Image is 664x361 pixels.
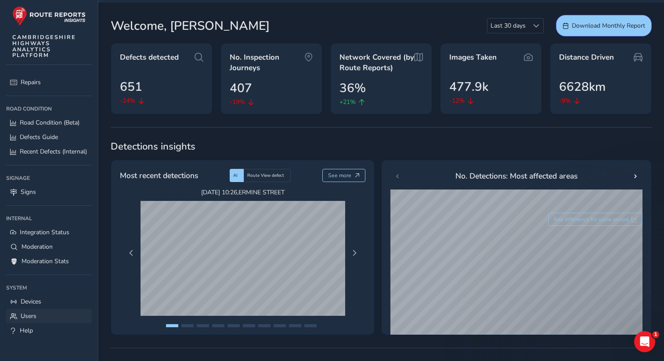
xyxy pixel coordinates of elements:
span: Signs [21,188,36,196]
div: Signage [6,172,92,185]
span: Most recent detections [120,170,198,181]
button: Next Page [348,247,361,259]
div: AI [230,169,244,182]
a: Users [6,309,92,323]
span: Recent Defects (Internal) [20,147,87,156]
span: Welcome, [PERSON_NAME] [111,17,270,35]
div: System [6,281,92,294]
div: Road Condition [6,102,92,115]
span: Detections insights [111,140,652,153]
span: Defects detected [120,52,179,63]
button: Page 7 [258,324,271,327]
a: Integration Status [6,225,92,239]
button: Page 5 [227,324,240,327]
div: Internal [6,212,92,225]
span: Defects Guide [20,133,58,141]
button: Previous Page [125,247,137,259]
a: Defects Guide [6,130,92,144]
span: Devices [21,297,41,306]
span: -9% [559,96,571,105]
button: Download Monthly Report [556,15,652,36]
span: Network Covered (by Route Reports) [339,52,414,73]
span: 1 [652,331,659,338]
span: Repairs [21,78,41,86]
span: Images Taken [449,52,497,63]
a: Moderation Stats [6,254,92,268]
button: Page 4 [212,324,224,327]
span: -19% [230,97,245,107]
button: Page 10 [304,324,317,327]
span: Help [20,326,33,335]
a: Help [6,323,92,338]
span: Road Condition (Beta) [20,118,79,127]
a: Recent Defects (Internal) [6,144,92,159]
span: Route View defect [247,172,284,179]
span: 477.9k [449,78,488,96]
a: Devices [6,294,92,309]
span: Download Monthly Report [572,21,645,30]
button: See more [322,169,366,182]
img: rr logo [12,6,86,26]
span: Integration Status [20,228,69,236]
button: Page 6 [243,324,255,327]
span: Moderation Stats [22,257,69,265]
button: Page 8 [274,324,286,327]
span: See more [328,172,351,179]
span: No. Detections: Most affected areas [455,170,577,182]
a: Moderation [6,239,92,254]
button: Page 3 [197,324,209,327]
a: Repairs [6,75,92,89]
iframe: Intercom live chat [634,331,655,352]
span: [DATE] 10:26 , ERMINE STREET [141,188,345,197]
a: Signs [6,185,92,199]
button: Page 9 [289,324,301,327]
span: AI [233,172,238,179]
span: No. Inspection Journeys [230,52,304,73]
span: 6628km [559,78,606,96]
span: Last 30 days [487,18,529,33]
span: Users [21,312,36,320]
button: Page 2 [181,324,194,327]
button: Page 1 [166,324,178,327]
span: Distance Driven [559,52,614,63]
span: -12% [449,96,465,105]
span: See difference for same period [554,216,628,223]
button: See difference for same period [548,213,643,226]
span: Moderation [22,243,53,251]
span: 651 [120,78,142,96]
span: CAMBRIDGESHIRE HIGHWAYS ANALYTICS PLATFORM [12,34,76,58]
span: 36% [339,79,366,97]
span: -24% [120,96,135,105]
span: +21% [339,97,356,107]
div: Route View defect [244,169,291,182]
a: Road Condition (Beta) [6,115,92,130]
span: 407 [230,79,252,97]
